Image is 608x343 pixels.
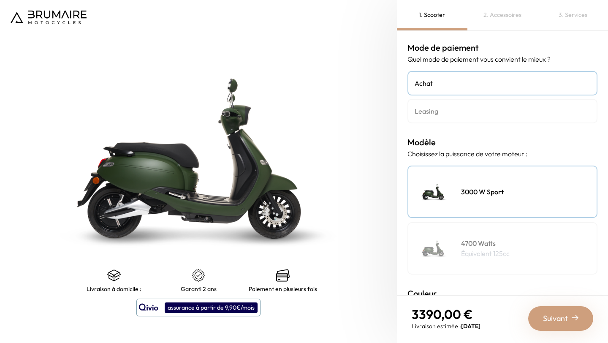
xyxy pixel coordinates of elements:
p: Garanti 2 ans [181,286,217,292]
div: assurance à partir de 9,90€/mois [165,302,258,313]
h4: Achat [415,78,590,88]
h4: Leasing [415,106,590,116]
button: assurance à partir de 9,90€/mois [136,299,261,316]
h4: 4700 Watts [461,238,510,248]
p: Livraison estimée : [412,322,480,330]
p: Choisissez la puissance de votre moteur : [407,149,597,159]
span: 3390,00 € [412,306,473,322]
img: right-arrow-2.png [572,314,578,321]
img: Scooter [413,227,455,269]
img: Scooter [413,171,455,213]
p: Équivalent 125cc [461,248,510,259]
h3: Mode de paiement [407,41,597,54]
p: Livraison à domicile : [87,286,141,292]
p: Quel mode de paiement vous convient le mieux ? [407,54,597,64]
a: Leasing [407,99,597,123]
img: shipping.png [107,269,121,282]
img: credit-cards.png [276,269,290,282]
img: certificat-de-garantie.png [192,269,205,282]
span: [DATE] [461,322,480,330]
h3: Modèle [407,136,597,149]
img: Logo de Brumaire [11,11,87,24]
img: logo qivio [139,302,158,313]
h4: 3000 W Sport [461,187,504,197]
p: Paiement en plusieurs fois [249,286,317,292]
h3: Couleur [407,287,597,300]
span: Suivant [543,313,568,324]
